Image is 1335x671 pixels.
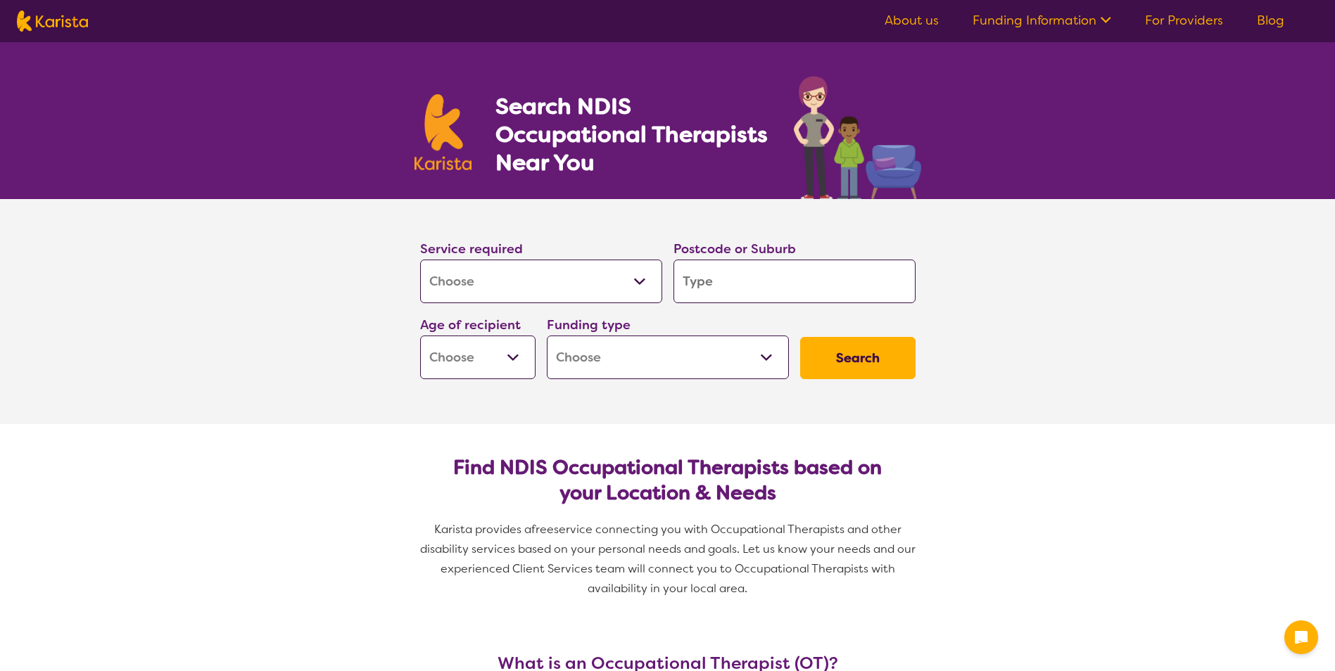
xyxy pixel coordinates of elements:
a: About us [885,12,939,29]
label: Postcode or Suburb [673,241,796,257]
span: free [531,522,554,537]
a: For Providers [1145,12,1223,29]
img: occupational-therapy [794,76,921,199]
button: Search [800,337,916,379]
label: Service required [420,241,523,257]
h2: Find NDIS Occupational Therapists based on your Location & Needs [431,455,904,506]
span: Karista provides a [434,522,531,537]
a: Blog [1257,12,1284,29]
img: Karista logo [415,94,472,170]
a: Funding Information [973,12,1111,29]
img: Karista logo [17,11,88,32]
h1: Search NDIS Occupational Therapists Near You [495,92,769,177]
label: Funding type [547,317,631,333]
label: Age of recipient [420,317,521,333]
span: service connecting you with Occupational Therapists and other disability services based on your p... [420,522,918,596]
input: Type [673,260,916,303]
